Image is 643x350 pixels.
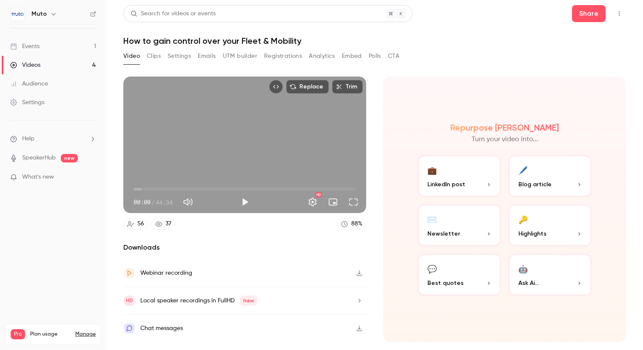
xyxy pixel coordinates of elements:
[165,219,171,228] div: 37
[22,154,56,162] a: SpeakerHub
[198,49,216,63] button: Emails
[342,49,362,63] button: Embed
[123,49,140,63] button: Video
[427,262,437,275] div: 💬
[518,229,546,238] span: Highlights
[123,242,366,253] h2: Downloads
[86,174,96,181] iframe: Noticeable Trigger
[427,163,437,176] div: 💼
[316,192,321,197] div: HD
[140,268,192,278] div: Webinar recording
[264,49,302,63] button: Registrations
[22,173,54,182] span: What's new
[236,193,253,211] button: Play
[151,198,155,207] span: /
[612,7,626,20] button: Top Bar Actions
[10,42,40,51] div: Events
[337,218,366,230] a: 88%
[123,36,626,46] h1: How to gain control over your Fleet & Mobility
[417,253,501,296] button: 💬Best quotes
[508,253,592,296] button: 🤖Ask Ai...
[269,80,283,94] button: Embed video
[309,49,335,63] button: Analytics
[134,198,173,207] div: 00:00
[240,296,257,306] span: New
[75,331,96,338] a: Manage
[427,180,465,189] span: LinkedIn post
[518,163,528,176] div: 🖊️
[450,122,559,133] h2: Repurpose [PERSON_NAME]
[388,49,399,63] button: CTA
[351,219,362,228] div: 88 %
[332,80,363,94] button: Trim
[286,80,329,94] button: Replace
[427,279,464,287] span: Best quotes
[123,218,148,230] a: 56
[472,134,538,145] p: Turn your video into...
[417,155,501,197] button: 💼LinkedIn post
[31,10,47,18] h6: Muto
[508,204,592,247] button: 🔑Highlights
[417,204,501,247] button: ✉️Newsletter
[345,193,362,211] button: Full screen
[147,49,161,63] button: Clips
[10,80,48,88] div: Audience
[223,49,257,63] button: UTM builder
[61,154,78,162] span: new
[168,49,191,63] button: Settings
[518,180,552,189] span: Blog article
[518,213,528,226] div: 🔑
[10,98,44,107] div: Settings
[508,155,592,197] button: 🖊️Blog article
[10,61,40,69] div: Videos
[140,323,183,333] div: Chat messages
[131,9,216,18] div: Search for videos or events
[572,5,606,22] button: Share
[10,134,96,143] li: help-dropdown-opener
[427,213,437,226] div: ✉️
[151,218,175,230] a: 37
[140,296,257,306] div: Local speaker recordings in FullHD
[518,262,528,275] div: 🤖
[11,329,25,339] span: Pro
[22,134,34,143] span: Help
[369,49,381,63] button: Polls
[11,7,24,21] img: Muto
[324,193,341,211] button: Turn on miniplayer
[30,331,70,338] span: Plan usage
[156,198,173,207] span: 44:34
[427,229,460,238] span: Newsletter
[304,193,321,211] button: Settings
[518,279,539,287] span: Ask Ai...
[179,193,196,211] button: Mute
[134,198,151,207] span: 00:00
[137,219,144,228] div: 56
